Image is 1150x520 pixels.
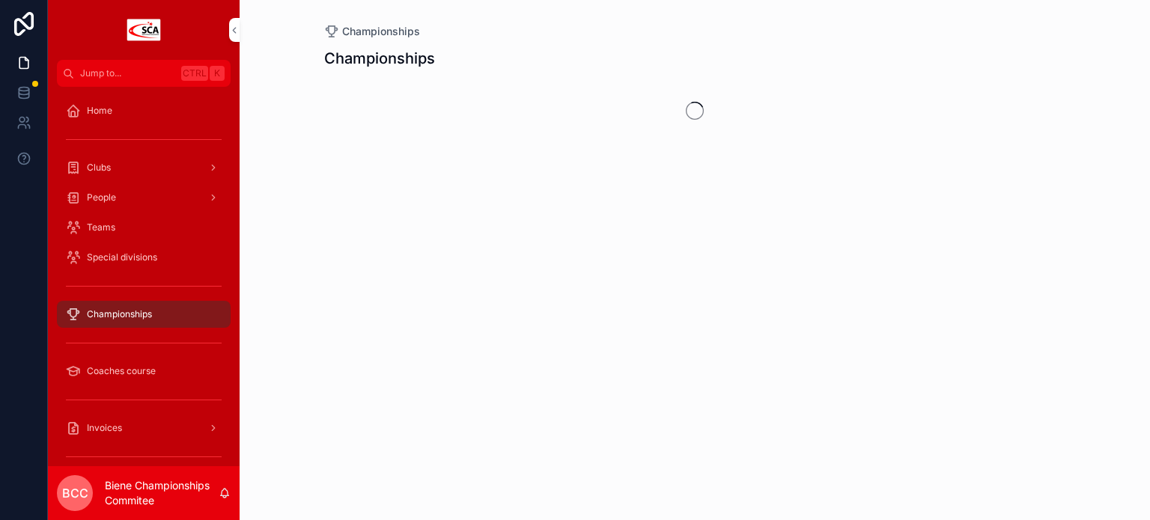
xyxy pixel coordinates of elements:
span: Invoices [87,422,122,434]
span: Teams [87,221,115,233]
span: Clubs [87,162,111,174]
span: Jump to... [80,67,175,79]
a: Teams [57,214,231,241]
a: Championships [57,301,231,328]
a: People [57,184,231,211]
a: Home [57,97,231,124]
a: Coaches course [57,358,231,385]
span: Special divisions [87,251,157,263]
span: BCC [62,484,88,502]
img: App logo [126,18,162,42]
span: Home [87,105,112,117]
span: Championships [87,308,152,320]
span: Ctrl [181,66,208,81]
span: K [211,67,223,79]
button: Jump to...CtrlK [57,60,231,87]
span: Championships [342,24,420,39]
div: scrollable content [48,87,240,466]
p: Biene Championships Commitee [105,478,219,508]
a: Invoices [57,415,231,441]
a: Clubs [57,154,231,181]
span: People [87,192,116,204]
span: Coaches course [87,365,156,377]
h1: Championships [324,48,435,69]
a: Special divisions [57,244,231,271]
a: Championships [324,24,420,39]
